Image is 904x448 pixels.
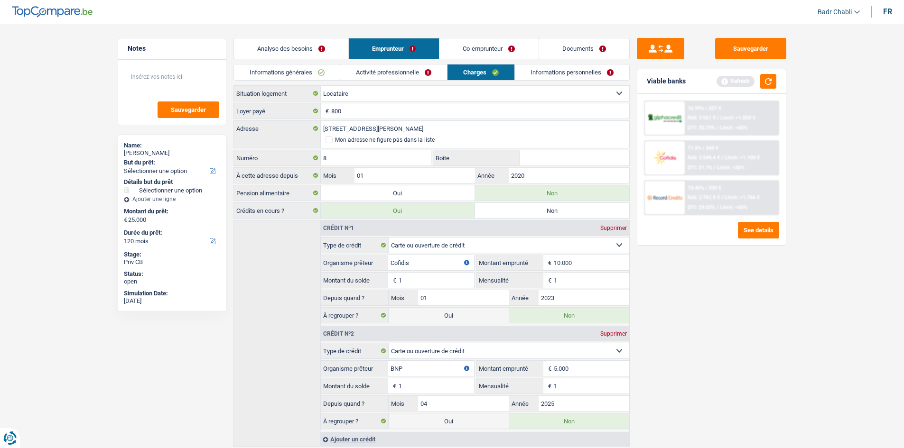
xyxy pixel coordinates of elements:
img: TopCompare Logo [12,6,93,18]
a: Informations générales [234,64,340,80]
label: Mensualité [476,378,544,393]
input: MM [418,290,509,305]
label: Année [509,396,539,411]
button: Sauvegarder [715,38,786,59]
img: Cofidis [647,149,682,166]
label: Type de crédit [321,238,389,253]
label: Montant du solde [321,378,388,393]
label: Non [475,203,629,218]
span: / [717,125,718,131]
div: fr [883,7,892,16]
label: Non [475,185,629,201]
div: Name: [124,142,220,149]
label: Oui [321,203,475,218]
label: Oui [321,185,475,201]
input: MM [418,396,509,411]
label: Montant emprunté [476,255,544,270]
label: Numéro [234,150,321,165]
label: Année [509,290,539,305]
a: Analyse des besoins [234,38,348,59]
label: Non [509,308,629,323]
div: Mon adresse ne figure pas dans la liste [335,137,435,143]
label: Boite [433,150,520,165]
span: € [543,255,554,270]
img: Record Credits [647,189,682,206]
div: [DATE] [124,297,220,305]
input: AAAA [539,290,629,305]
a: Badr Chabli [810,4,860,20]
span: € [124,216,127,224]
a: Activité professionnelle [340,64,447,80]
label: Depuis quand ? [321,290,389,305]
label: Situation logement [234,86,321,101]
input: AAAA [509,168,629,183]
input: Sélectionnez votre adresse dans la barre de recherche [321,121,629,136]
div: 10.45% | 330 € [688,185,721,191]
span: DTI: 31.1% [688,165,712,171]
label: But du prêt: [124,159,218,166]
a: Documents [539,38,629,59]
div: Ajouter un crédit [320,432,629,446]
span: / [717,115,719,121]
input: MM [354,168,475,183]
label: Non [509,413,629,429]
h5: Notes [128,45,216,53]
label: Loyer payé [234,103,321,119]
a: Informations personnelles [515,64,629,80]
label: Mois [321,168,354,183]
span: Limit: <60% [720,125,747,131]
span: Limit: >1.000 € [720,115,755,121]
div: Supprimer [598,331,629,337]
label: À cette adresse depuis [234,168,321,183]
div: 10.99% | 337 € [688,105,721,111]
a: Charges [447,64,514,80]
label: Mois [389,396,418,411]
div: Ajouter une ligne [124,196,220,202]
div: open [124,278,220,285]
span: € [543,361,554,376]
div: Viable banks [647,77,686,85]
label: Mensualité [476,273,544,288]
span: Limit: >1.100 € [725,155,760,161]
div: Refresh [717,76,755,86]
span: € [543,273,554,288]
input: AAAA [539,396,629,411]
label: Mois [389,290,418,305]
div: Détails but du prêt [124,178,220,186]
label: Montant du prêt: [124,208,218,215]
span: € [321,103,331,119]
span: NAI: 2 561 € [688,115,716,121]
div: Stage: [124,251,220,258]
div: Crédit nº1 [321,225,356,231]
div: Simulation Date: [124,290,220,297]
img: AlphaCredit [647,113,682,124]
span: Badr Chabli [818,8,852,16]
span: / [721,155,723,161]
div: 11.9% | 349 € [688,145,718,151]
button: Sauvegarder [158,101,219,118]
span: NAI: 2 767,9 € [688,194,720,201]
label: Crédits en cours ? [234,203,321,218]
span: Limit: <60% [717,165,745,171]
div: Crédit nº2 [321,331,356,337]
span: € [543,378,554,393]
span: / [717,204,718,210]
div: [PERSON_NAME] [124,149,220,157]
button: See details [738,222,779,238]
label: Adresse [234,121,321,136]
label: Pension alimentaire [234,185,321,201]
label: À regrouper ? [321,413,389,429]
label: À regrouper ? [321,308,389,323]
label: Depuis quand ? [321,396,389,411]
span: Sauvegarder [171,107,206,113]
label: Organisme prêteur [321,255,388,270]
span: Limit: >1.766 € [725,194,760,201]
span: DTI: 30.78% [688,125,715,131]
a: Emprunteur [349,38,439,59]
span: / [714,165,716,171]
span: DTI: 29.03% [688,204,715,210]
span: € [388,378,399,393]
label: Type de crédit [321,343,389,358]
div: Status: [124,270,220,278]
label: Montant emprunté [476,361,544,376]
